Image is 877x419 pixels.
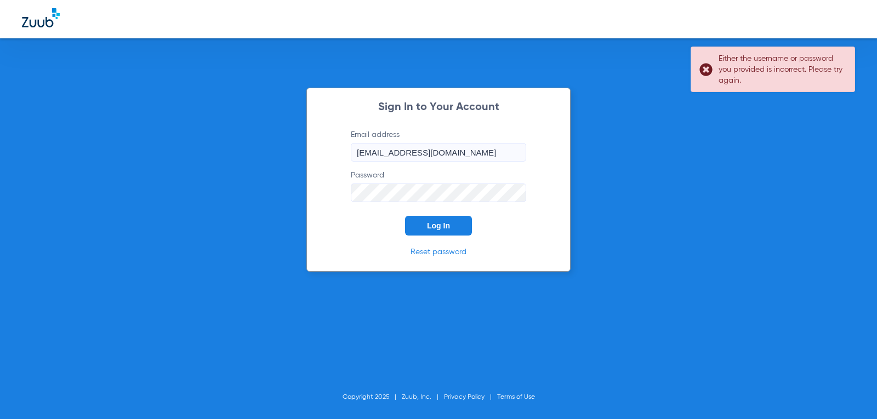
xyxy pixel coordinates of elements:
img: Zuub Logo [22,8,60,27]
a: Reset password [411,248,466,256]
input: Email address [351,143,526,162]
button: Log In [405,216,472,236]
input: Password [351,183,526,202]
h2: Sign In to Your Account [334,102,543,113]
a: Privacy Policy [444,394,485,400]
span: Log In [427,221,450,230]
li: Zuub, Inc. [402,392,444,403]
label: Password [351,170,526,202]
a: Terms of Use [497,394,535,400]
div: Either the username or password you provided is incorrect. Please try again. [719,53,845,86]
li: Copyright 2025 [343,392,402,403]
label: Email address [351,129,526,162]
